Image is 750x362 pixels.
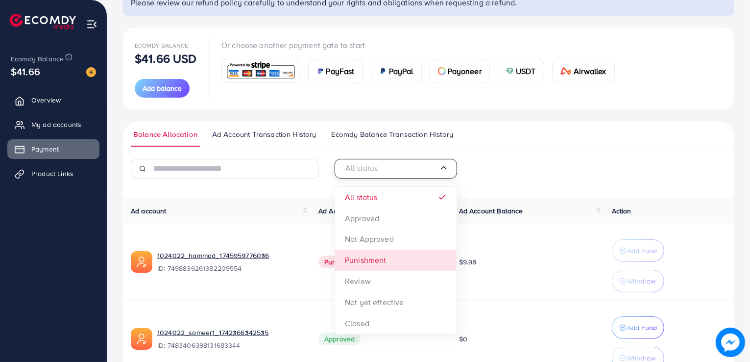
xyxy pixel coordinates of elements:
[498,59,544,83] a: cardUSDT
[31,169,73,179] span: Product Links
[31,120,81,129] span: My ad accounts
[459,257,477,267] span: $9.98
[212,129,316,140] span: Ad Account Transaction History
[318,256,367,268] span: Punishment
[157,263,303,273] span: ID: 7498836261382209554
[157,328,269,337] a: 1024022_sameer1_1742366342535
[552,59,615,83] a: cardAirwallex
[560,67,572,75] img: card
[506,67,514,75] img: card
[135,79,190,98] button: Add balance
[86,67,96,77] img: image
[331,129,453,140] span: Ecomdy Balance Transaction History
[379,67,387,75] img: card
[157,251,303,273] div: <span class='underline'>1024022_hammad_1745959776036</span></br>7498836261382209554
[7,115,99,134] a: My ad accounts
[11,54,64,64] span: Ecomdy Balance
[131,328,152,350] img: ic-ads-acc.e4c84228.svg
[574,65,606,77] span: Airwallex
[335,208,457,229] li: Approved
[335,159,457,179] div: Search for option
[157,251,269,260] a: 1024022_hammad_1745959776036
[335,229,457,250] li: Not Approved
[308,59,363,83] a: cardPayFast
[135,41,188,50] span: Ecomdy Balance
[10,14,76,29] img: logo
[7,164,99,183] a: Product Links
[143,83,182,93] span: Add balance
[612,239,664,262] button: Add Fund
[157,328,303,350] div: <span class='underline'>1024022_sameer1_1742366342535</span></br>7483406398131683344
[11,64,40,78] span: $41.66
[86,19,97,30] img: menu
[430,59,490,83] a: cardPayoneer
[448,65,482,77] span: Payoneer
[335,187,457,208] li: All status
[316,67,324,75] img: card
[438,67,446,75] img: card
[335,292,457,313] li: Not yet effective
[627,275,655,287] p: Withdraw
[335,271,457,292] li: Review
[326,65,355,77] span: PayFast
[221,59,300,83] a: card
[318,333,361,345] span: Approved
[225,60,297,81] img: card
[131,251,152,273] img: ic-ads-acc.e4c84228.svg
[627,322,657,334] p: Add Fund
[335,250,457,271] li: Punishment
[7,139,99,159] a: Payment
[7,90,99,110] a: Overview
[612,316,664,339] button: Add Fund
[133,129,197,140] span: Balance Allocation
[31,144,59,154] span: Payment
[516,65,536,77] span: USDT
[318,206,376,216] span: Ad Account Status
[343,161,439,176] input: Search for option
[612,270,664,292] button: Withdraw
[389,65,413,77] span: PayPal
[31,95,61,105] span: Overview
[716,328,745,357] img: image
[157,340,303,350] span: ID: 7483406398131683344
[627,245,657,257] p: Add Fund
[612,206,631,216] span: Action
[459,334,467,344] span: $0
[135,52,197,64] p: $41.66 USD
[335,313,457,334] li: Closed
[221,39,623,51] p: Or choose another payment gate to start
[371,59,422,83] a: cardPayPal
[459,206,523,216] span: Ad Account Balance
[131,206,167,216] span: Ad account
